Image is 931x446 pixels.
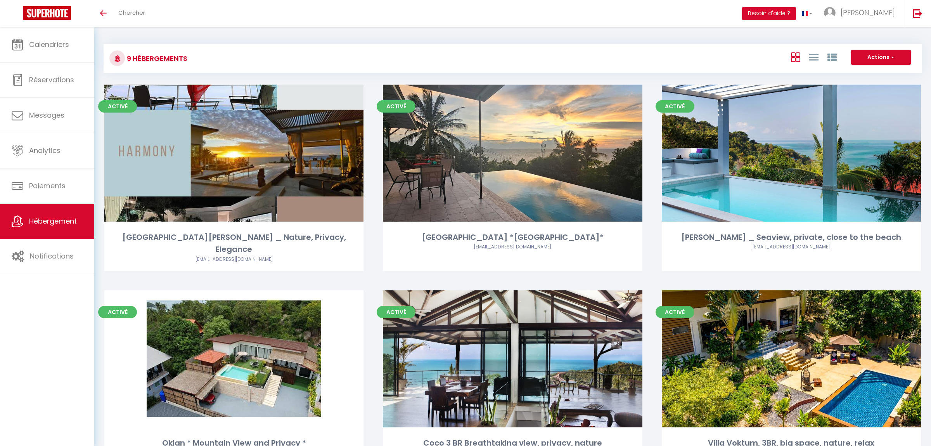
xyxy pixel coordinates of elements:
a: Vue en Box [791,50,800,63]
span: Activé [656,306,694,318]
h3: 9 Hébergements [125,50,187,67]
span: Réservations [29,75,74,85]
span: [PERSON_NAME] [841,8,895,17]
div: [GEOGRAPHIC_DATA] *[GEOGRAPHIC_DATA]* [383,231,642,243]
span: Activé [98,306,137,318]
div: [PERSON_NAME] _ Seaview, private, close to the beach [662,231,921,243]
button: Besoin d'aide ? [742,7,796,20]
img: logout [913,9,922,18]
span: Messages [29,110,64,120]
div: [GEOGRAPHIC_DATA][PERSON_NAME] _ Nature, Privacy, Elegance [104,231,363,256]
img: Super Booking [23,6,71,20]
div: Airbnb [662,243,921,251]
span: Activé [656,100,694,113]
span: Hébergement [29,216,77,226]
div: Airbnb [104,256,363,263]
img: ... [824,7,836,19]
span: Activé [377,100,415,113]
span: Notifications [30,251,74,261]
div: Airbnb [383,243,642,251]
span: Activé [377,306,415,318]
button: Actions [851,50,911,65]
a: Vue en Liste [809,50,819,63]
a: Vue par Groupe [827,50,837,63]
span: Activé [98,100,137,113]
span: Paiements [29,181,66,191]
span: Chercher [118,9,145,17]
span: Analytics [29,146,61,155]
span: Calendriers [29,40,69,49]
